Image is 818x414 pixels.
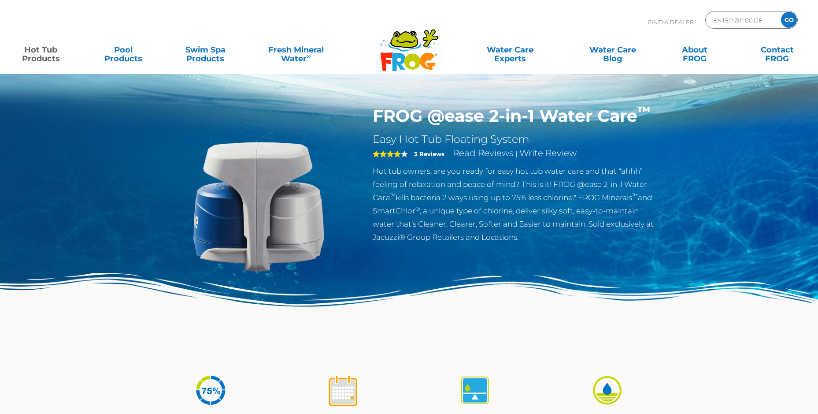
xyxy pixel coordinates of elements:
[373,164,660,244] p: Hot tub owners, are you ready for easy hot tub water care and that “ahhh” feeling of relaxation a...
[326,374,359,407] img: icon-atease-shock-once
[91,41,155,59] a: PoolProducts
[373,106,660,126] h1: FROG @ease 2-in-1 Water Care
[515,149,518,158] span: |
[415,205,420,212] sup: ®
[174,41,237,59] a: Swim SpaProducts
[373,150,401,157] span: 4
[459,374,492,407] img: icon-atease-self-regulates
[158,106,360,308] img: @ease-2-in-1-Holder-v2.png
[591,374,624,407] img: icon-atease-easy-on
[632,192,638,199] sup: ™
[307,52,311,60] sup: ∞
[745,41,809,59] a: ContactFROG
[453,148,514,158] a: Read Reviews
[663,41,727,59] a: AboutFROG
[637,103,651,119] sup: ™
[581,41,644,59] a: Water CareBlog
[194,374,227,407] img: icon-atease-75percent-less
[519,148,577,158] a: Write Review
[256,41,336,59] a: Fresh MineralWater∞
[375,18,443,71] img: Frog Products Logo
[373,133,660,146] h2: Easy Hot Tub Floating System
[781,12,797,28] input: GO
[458,41,562,59] a: Water CareExperts
[648,11,694,33] p: Find A Dealer
[390,192,396,199] sup: ™
[414,150,444,157] strong: 3 Reviews
[9,41,73,59] a: Hot TubProducts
